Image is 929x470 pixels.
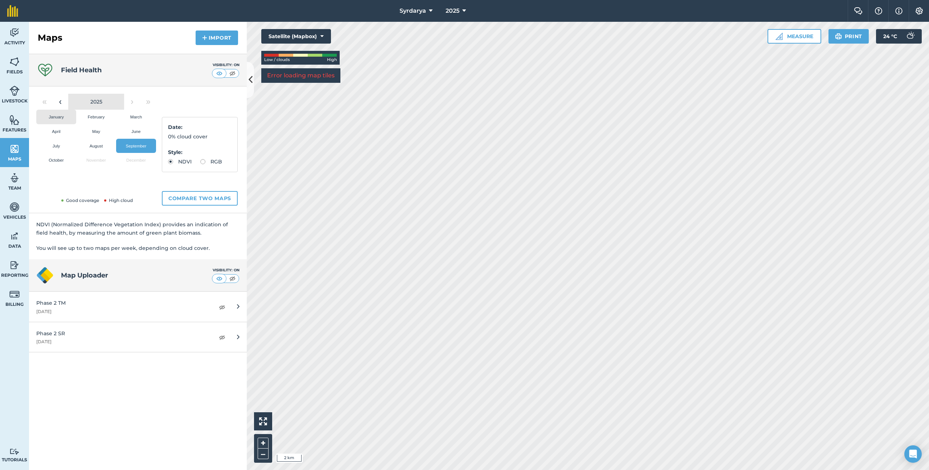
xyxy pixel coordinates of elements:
img: svg+xml;base64,PD94bWwgdmVyc2lvbj0iMS4wIiBlbmNvZGluZz0idXRmLTgiPz4KPCEtLSBHZW5lcmF0b3I6IEFkb2JlIE... [9,85,20,96]
abbr: April 2025 [52,129,60,134]
button: Compare two maps [162,191,238,206]
abbr: June 2025 [131,129,140,134]
img: svg+xml;base64,PHN2ZyB4bWxucz0iaHR0cDovL3d3dy53My5vcmcvMjAwMC9zdmciIHdpZHRoPSI1NiIgaGVpZ2h0PSI2MC... [9,56,20,67]
div: [DATE] [36,339,207,345]
img: svg+xml;base64,PD94bWwgdmVyc2lvbj0iMS4wIiBlbmNvZGluZz0idXRmLTgiPz4KPCEtLSBHZW5lcmF0b3I6IEFkb2JlIE... [9,289,20,300]
img: svg+xml;base64,PHN2ZyB4bWxucz0iaHR0cDovL3d3dy53My5vcmcvMjAwMC9zdmciIHdpZHRoPSI1MCIgaGVpZ2h0PSI0MC... [215,275,224,282]
img: svg+xml;base64,PHN2ZyB4bWxucz0iaHR0cDovL3d3dy53My5vcmcvMjAwMC9zdmciIHdpZHRoPSIxNyIgaGVpZ2h0PSIxNy... [895,7,903,15]
button: Import [196,31,238,45]
h2: Maps [38,32,62,44]
img: svg+xml;base64,PD94bWwgdmVyc2lvbj0iMS4wIiBlbmNvZGluZz0idXRmLTgiPz4KPCEtLSBHZW5lcmF0b3I6IEFkb2JlIE... [9,27,20,38]
button: Satellite (Mapbox) [261,29,331,44]
img: Two speech bubbles overlapping with the left bubble in the forefront [854,7,863,15]
img: svg+xml;base64,PHN2ZyB4bWxucz0iaHR0cDovL3d3dy53My5vcmcvMjAwMC9zdmciIHdpZHRoPSIxOCIgaGVpZ2h0PSIyNC... [219,303,225,311]
img: svg+xml;base64,PD94bWwgdmVyc2lvbj0iMS4wIiBlbmNvZGluZz0idXRmLTgiPz4KPCEtLSBHZW5lcmF0b3I6IEFkb2JlIE... [903,29,917,44]
button: February 2025 [76,110,116,124]
p: You will see up to two maps per week, depending on cloud cover. [36,244,240,252]
img: svg+xml;base64,PHN2ZyB4bWxucz0iaHR0cDovL3d3dy53My5vcmcvMjAwMC9zdmciIHdpZHRoPSIxNCIgaGVpZ2h0PSIyNC... [202,33,207,42]
abbr: February 2025 [88,114,105,119]
img: A cog icon [915,7,924,15]
button: January 2025 [36,110,76,124]
button: – [258,449,269,459]
button: 24 °C [876,29,922,44]
img: logo [36,267,54,284]
img: svg+xml;base64,PHN2ZyB4bWxucz0iaHR0cDovL3d3dy53My5vcmcvMjAwMC9zdmciIHdpZHRoPSI1NiIgaGVpZ2h0PSI2MC... [9,143,20,154]
abbr: August 2025 [90,143,103,148]
strong: Date : [168,124,183,130]
abbr: March 2025 [130,114,142,119]
label: RGB [200,159,222,164]
button: May 2025 [76,124,116,139]
button: March 2025 [116,110,156,124]
button: Measure [768,29,821,44]
div: Visibility: On [212,62,240,68]
h4: Field Health [61,65,102,75]
button: June 2025 [116,124,156,139]
button: » [140,94,156,110]
button: + [258,438,269,449]
img: svg+xml;base64,PHN2ZyB4bWxucz0iaHR0cDovL3d3dy53My5vcmcvMjAwMC9zdmciIHdpZHRoPSI1NiIgaGVpZ2h0PSI2MC... [9,114,20,125]
button: October 2025 [36,153,76,167]
img: svg+xml;base64,PD94bWwgdmVyc2lvbj0iMS4wIiBlbmNvZGluZz0idXRmLTgiPz4KPCEtLSBHZW5lcmF0b3I6IEFkb2JlIE... [9,231,20,242]
img: svg+xml;base64,PHN2ZyB4bWxucz0iaHR0cDovL3d3dy53My5vcmcvMjAwMC9zdmciIHdpZHRoPSI1MCIgaGVpZ2h0PSI0MC... [228,70,237,77]
abbr: September 2025 [126,143,146,148]
span: 2025 [90,98,102,105]
p: Error loading map tiles [267,71,335,80]
span: 24 ° C [883,29,897,44]
button: September 2025 [116,139,156,153]
div: Phase 2 SR [36,329,207,337]
button: December 2025 [116,153,156,167]
abbr: October 2025 [49,158,64,162]
img: svg+xml;base64,PD94bWwgdmVyc2lvbj0iMS4wIiBlbmNvZGluZz0idXRmLTgiPz4KPCEtLSBHZW5lcmF0b3I6IEFkb2JlIE... [9,260,20,271]
img: svg+xml;base64,PD94bWwgdmVyc2lvbj0iMS4wIiBlbmNvZGluZz0idXRmLTgiPz4KPCEtLSBHZW5lcmF0b3I6IEFkb2JlIE... [9,202,20,212]
span: High [327,57,337,63]
img: svg+xml;base64,PD94bWwgdmVyc2lvbj0iMS4wIiBlbmNvZGluZz0idXRmLTgiPz4KPCEtLSBHZW5lcmF0b3I6IEFkb2JlIE... [9,448,20,455]
button: 2025 [68,94,124,110]
img: svg+xml;base64,PHN2ZyB4bWxucz0iaHR0cDovL3d3dy53My5vcmcvMjAwMC9zdmciIHdpZHRoPSI1MCIgaGVpZ2h0PSI0MC... [228,275,237,282]
img: Ruler icon [775,33,783,40]
a: Phase 2 SR[DATE] [29,322,247,352]
img: svg+xml;base64,PHN2ZyB4bWxucz0iaHR0cDovL3d3dy53My5vcmcvMjAwMC9zdmciIHdpZHRoPSI1MCIgaGVpZ2h0PSI0MC... [215,70,224,77]
div: Visibility: On [212,267,240,273]
div: Phase 2 TM [36,299,207,307]
span: Syrdarya [400,7,426,15]
abbr: May 2025 [92,129,100,134]
label: NDVI [168,159,192,164]
span: Good coverage [60,198,99,203]
span: Low / clouds [264,57,290,63]
abbr: December 2025 [126,158,146,162]
button: › [124,94,140,110]
img: svg+xml;base64,PD94bWwgdmVyc2lvbj0iMS4wIiBlbmNvZGluZz0idXRmLTgiPz4KPCEtLSBHZW5lcmF0b3I6IEFkb2JlIE... [9,173,20,183]
button: ‹ [52,94,68,110]
button: « [36,94,52,110]
div: [DATE] [36,309,207,315]
span: 2025 [446,7,459,15]
h4: Map Uploader [61,270,212,280]
button: July 2025 [36,139,76,153]
img: A question mark icon [874,7,883,15]
button: November 2025 [76,153,116,167]
img: svg+xml;base64,PHN2ZyB4bWxucz0iaHR0cDovL3d3dy53My5vcmcvMjAwMC9zdmciIHdpZHRoPSIxOSIgaGVpZ2h0PSIyNC... [835,32,842,41]
strong: Style : [168,149,183,155]
button: August 2025 [76,139,116,153]
span: High cloud [103,198,133,203]
abbr: January 2025 [49,114,64,119]
a: Phase 2 TM[DATE] [29,292,247,322]
img: Four arrows, one pointing top left, one top right, one bottom right and the last bottom left [259,417,267,425]
p: NDVI (Normalized Difference Vegetation Index) provides an indication of field health, by measurin... [36,220,240,237]
img: svg+xml;base64,PHN2ZyB4bWxucz0iaHR0cDovL3d3dy53My5vcmcvMjAwMC9zdmciIHdpZHRoPSIxOCIgaGVpZ2h0PSIyNC... [219,333,225,341]
p: 0% cloud cover [168,133,232,141]
button: April 2025 [36,124,76,139]
abbr: November 2025 [86,158,106,162]
abbr: July 2025 [53,143,60,148]
div: Open Intercom Messenger [904,445,922,463]
img: fieldmargin Logo [7,5,18,17]
button: Print [828,29,869,44]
